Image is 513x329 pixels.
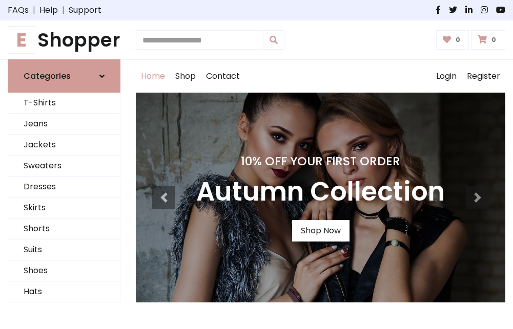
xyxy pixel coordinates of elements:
[462,60,505,93] a: Register
[196,177,445,208] h3: Autumn Collection
[431,60,462,93] a: Login
[8,177,120,198] a: Dresses
[29,4,39,16] span: |
[8,198,120,218] a: Skirts
[8,114,120,135] a: Jeans
[8,4,29,16] a: FAQs
[8,93,120,114] a: T-Shirts
[8,281,120,302] a: Hats
[58,4,69,16] span: |
[8,218,120,239] a: Shorts
[471,30,505,50] a: 0
[39,4,58,16] a: Help
[136,60,170,93] a: Home
[292,220,350,242] a: Shop Now
[8,156,120,177] a: Sweaters
[436,30,469,50] a: 0
[69,4,101,16] a: Support
[8,260,120,281] a: Shoes
[453,35,463,45] span: 0
[196,154,445,168] h4: 10% Off Your First Order
[8,29,120,51] h1: Shopper
[170,60,201,93] a: Shop
[8,59,120,93] a: Categories
[8,29,120,51] a: EShopper
[201,60,245,93] a: Contact
[8,26,35,54] span: E
[24,71,71,81] h6: Categories
[489,35,499,45] span: 0
[8,135,120,156] a: Jackets
[8,239,120,260] a: Suits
